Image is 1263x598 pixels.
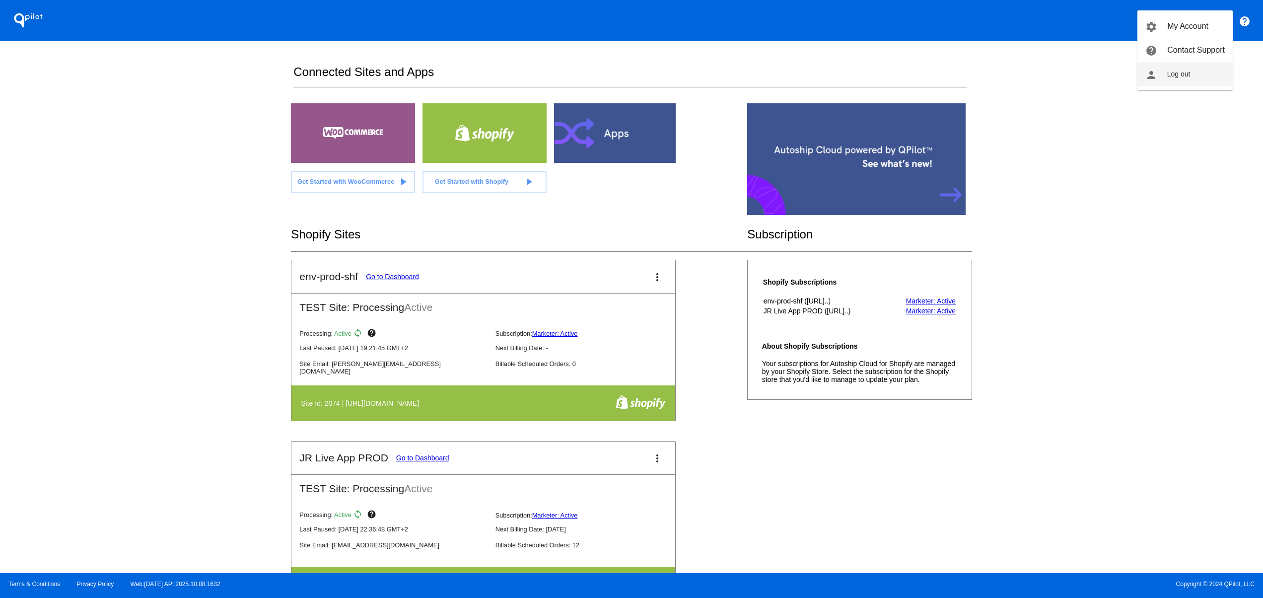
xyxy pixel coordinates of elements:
mat-icon: settings [1145,21,1157,33]
mat-icon: help [1145,45,1157,57]
mat-icon: person [1145,69,1157,81]
span: My Account [1167,22,1208,30]
span: Contact Support [1167,46,1225,54]
span: Log out [1167,70,1191,78]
